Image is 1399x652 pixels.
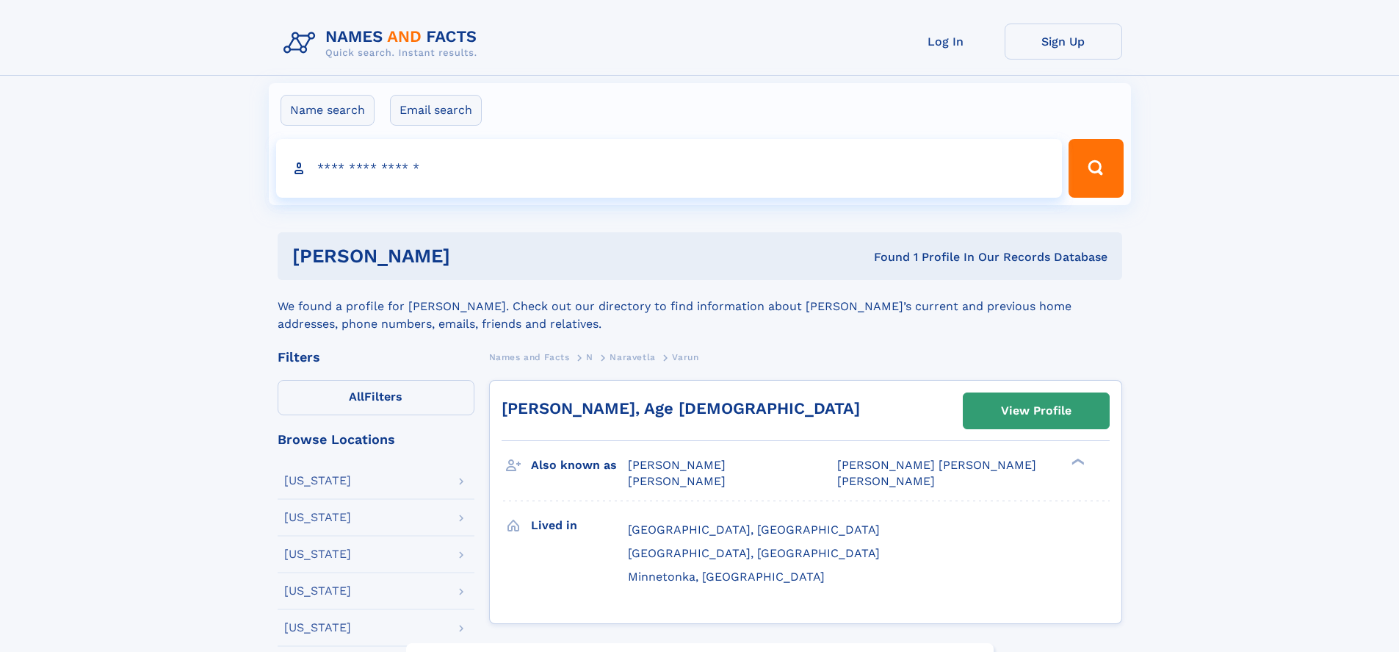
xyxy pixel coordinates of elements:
label: Filters [278,380,474,415]
div: View Profile [1001,394,1071,428]
div: [US_STATE] [284,585,351,597]
span: [GEOGRAPHIC_DATA], [GEOGRAPHIC_DATA] [628,523,880,537]
input: search input [276,139,1063,198]
div: [US_STATE] [284,548,351,560]
div: Found 1 Profile In Our Records Database [662,249,1107,265]
button: Search Button [1069,139,1123,198]
h1: [PERSON_NAME] [292,247,662,265]
span: N [586,352,593,362]
span: [GEOGRAPHIC_DATA], [GEOGRAPHIC_DATA] [628,546,880,560]
span: Varun [672,352,698,362]
span: [PERSON_NAME] [628,458,726,472]
div: ❯ [1068,457,1085,467]
div: [US_STATE] [284,475,351,487]
span: Minnetonka, [GEOGRAPHIC_DATA] [628,570,825,584]
label: Name search [281,95,375,126]
h3: Also known as [531,453,628,478]
span: [PERSON_NAME] [837,474,935,488]
a: View Profile [964,393,1109,429]
a: Log In [887,24,1005,60]
a: Names and Facts [489,348,570,366]
a: Sign Up [1005,24,1122,60]
span: All [349,390,364,404]
a: Naravetla [610,348,655,366]
span: [PERSON_NAME] [PERSON_NAME] [837,458,1036,472]
img: Logo Names and Facts [278,24,489,63]
h3: Lived in [531,513,628,538]
span: Naravetla [610,352,655,362]
div: Browse Locations [278,433,474,446]
div: We found a profile for [PERSON_NAME]. Check out our directory to find information about [PERSON_N... [278,280,1122,333]
label: Email search [390,95,482,126]
a: N [586,348,593,366]
div: [US_STATE] [284,622,351,634]
a: [PERSON_NAME], Age [DEMOGRAPHIC_DATA] [502,399,860,418]
div: Filters [278,351,474,364]
span: [PERSON_NAME] [628,474,726,488]
div: [US_STATE] [284,512,351,523]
